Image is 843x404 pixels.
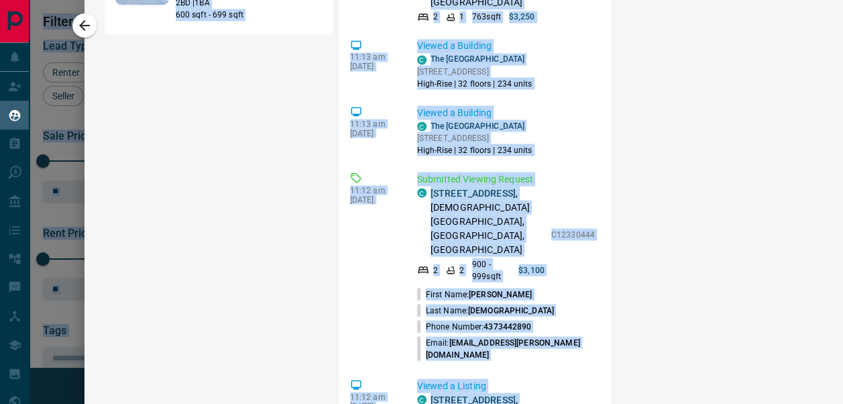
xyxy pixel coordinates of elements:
[433,11,438,23] p: 2
[417,336,595,360] p: Email:
[176,9,322,21] p: 600 sqft - 699 sqft
[459,11,464,23] p: 1
[417,121,427,131] div: condos.ca
[469,289,532,299] span: [PERSON_NAME]
[551,228,595,240] p: C12330444
[417,395,427,404] div: condos.ca
[431,186,545,256] p: , [DEMOGRAPHIC_DATA][GEOGRAPHIC_DATA], [GEOGRAPHIC_DATA], [GEOGRAPHIC_DATA]
[431,121,524,130] a: The [GEOGRAPHIC_DATA]
[468,305,554,315] span: [DEMOGRAPHIC_DATA]
[350,392,397,401] p: 11:12 am
[350,119,397,128] p: 11:13 am
[431,54,524,64] a: The [GEOGRAPHIC_DATA]
[417,65,532,77] p: [STREET_ADDRESS]
[484,321,531,331] span: 4373442890
[350,185,397,195] p: 11:12 am
[417,55,427,64] div: condos.ca
[417,77,532,89] p: High-Rise | 32 floors | 234 units
[350,52,397,62] p: 11:13 am
[417,304,554,316] p: Last Name:
[417,320,532,332] p: Phone Number:
[472,11,501,23] p: 763 sqft
[509,11,535,23] p: $3,250
[350,62,397,71] p: [DATE]
[417,144,532,156] p: High-Rise | 32 floors | 234 units
[433,264,438,276] p: 2
[417,378,595,393] p: Viewed a Listing
[417,39,595,53] p: Viewed a Building
[431,187,516,198] a: [STREET_ADDRESS]
[518,264,545,276] p: $3,100
[417,188,427,197] div: condos.ca
[350,128,397,138] p: [DATE]
[426,338,580,359] span: [EMAIL_ADDRESS][PERSON_NAME][DOMAIN_NAME]
[350,195,397,204] p: [DATE]
[417,288,532,300] p: First Name:
[472,258,510,282] p: 900 - 999 sqft
[417,172,595,186] p: Submitted Viewing Request
[459,264,464,276] p: 2
[417,105,595,119] p: Viewed a Building
[417,132,532,144] p: [STREET_ADDRESS]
